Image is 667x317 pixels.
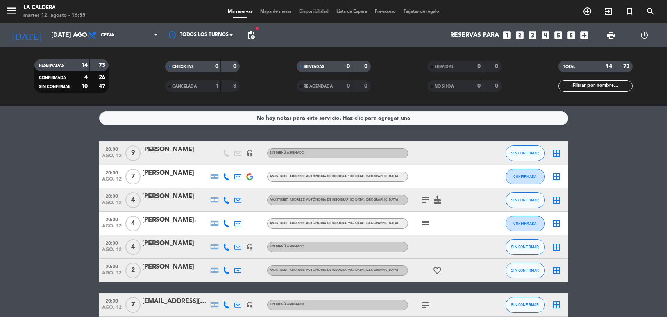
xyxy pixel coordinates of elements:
i: favorite_border [433,266,442,275]
i: cake [433,195,442,205]
span: CANCELADA [172,84,197,88]
span: ago. 12 [102,305,122,314]
i: border_all [552,172,561,181]
span: SIN CONFIRMAR [39,85,70,89]
span: 4 [125,192,141,208]
span: Av. [STREET_ADDRESS] Autónoma de [GEOGRAPHIC_DATA], [GEOGRAPHIC_DATA] [270,198,398,201]
div: [PERSON_NAME] [142,168,209,178]
div: No hay notas para este servicio. Haz clic para agregar una [257,114,410,123]
i: headset_mic [246,150,253,157]
strong: 0 [495,64,500,69]
span: SIN CONFIRMAR [511,303,539,307]
i: power_settings_new [640,30,649,40]
div: [PERSON_NAME]. [142,215,209,225]
i: looks_3 [528,30,538,40]
span: TOTAL [563,65,575,69]
div: [PERSON_NAME] [142,145,209,155]
span: Reservas para [450,32,499,39]
button: SIN CONFIRMAR [506,263,545,278]
span: 20:00 [102,215,122,224]
span: SIN CONFIRMAR [511,268,539,272]
div: martes 12. agosto - 16:35 [23,12,86,20]
i: turned_in_not [625,7,634,16]
span: Sin menú asignado [270,303,304,306]
strong: 14 [606,64,612,69]
span: RESERVADAS [39,64,64,68]
strong: 0 [215,64,218,69]
strong: 73 [623,64,631,69]
span: 4 [125,239,141,255]
i: arrow_drop_down [73,30,82,40]
span: CONFIRMADA [39,76,66,80]
i: headset_mic [246,244,253,251]
span: CONFIRMADA [513,221,536,226]
span: print [606,30,616,40]
span: Av. [STREET_ADDRESS] Autónoma de [GEOGRAPHIC_DATA], [GEOGRAPHIC_DATA] [270,175,398,178]
i: subject [421,300,430,310]
i: looks_two [515,30,525,40]
span: 7 [125,297,141,313]
span: Sin menú asignado [270,245,304,248]
span: ago. 12 [102,153,122,162]
i: subject [421,219,430,228]
div: LOG OUT [628,23,661,47]
span: SERVIDAS [435,65,454,69]
span: 2 [125,263,141,278]
strong: 47 [99,84,107,89]
i: border_all [552,149,561,158]
span: 20:00 [102,168,122,177]
strong: 0 [347,83,350,89]
strong: 0 [495,83,500,89]
strong: 0 [364,64,369,69]
strong: 0 [477,83,481,89]
span: ago. 12 [102,270,122,279]
span: fiber_manual_record [255,26,259,31]
span: Tarjetas de regalo [400,9,443,14]
i: search [646,7,655,16]
i: looks_5 [553,30,563,40]
i: subject [421,195,430,205]
i: border_all [552,266,561,275]
strong: 3 [233,83,238,89]
i: looks_one [502,30,512,40]
div: [PERSON_NAME] [142,192,209,202]
button: SIN CONFIRMAR [506,192,545,208]
i: filter_list [562,81,572,91]
span: Sin menú asignado [270,151,304,154]
strong: 73 [99,63,107,68]
button: CONFIRMADA [506,169,545,184]
span: 9 [125,145,141,161]
span: SIN CONFIRMAR [511,151,539,155]
span: CHECK INS [172,65,194,69]
div: [PERSON_NAME] [142,238,209,249]
span: ago. 12 [102,247,122,256]
strong: 1 [215,83,218,89]
span: 20:00 [102,191,122,200]
span: ago. 12 [102,177,122,186]
span: Av. [STREET_ADDRESS] Autónoma de [GEOGRAPHIC_DATA], [GEOGRAPHIC_DATA] [270,222,398,225]
div: [EMAIL_ADDRESS][DOMAIN_NAME] [142,296,209,306]
span: 20:00 [102,238,122,247]
button: menu [6,5,18,19]
span: pending_actions [246,30,256,40]
span: 7 [125,169,141,184]
i: border_all [552,242,561,252]
span: Pre-acceso [371,9,400,14]
strong: 10 [81,84,88,89]
div: [PERSON_NAME] [142,262,209,272]
span: SIN CONFIRMAR [511,245,539,249]
span: ago. 12 [102,224,122,233]
img: google-logo.png [246,173,253,180]
span: RE AGENDADA [304,84,333,88]
input: Filtrar por nombre... [572,82,632,90]
span: 4 [125,216,141,231]
i: menu [6,5,18,16]
i: exit_to_app [604,7,613,16]
button: SIN CONFIRMAR [506,239,545,255]
i: add_circle_outline [583,7,592,16]
span: Mapa de mesas [256,9,295,14]
i: border_all [552,219,561,228]
span: Mis reservas [224,9,256,14]
span: SIN CONFIRMAR [511,198,539,202]
i: border_all [552,195,561,205]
